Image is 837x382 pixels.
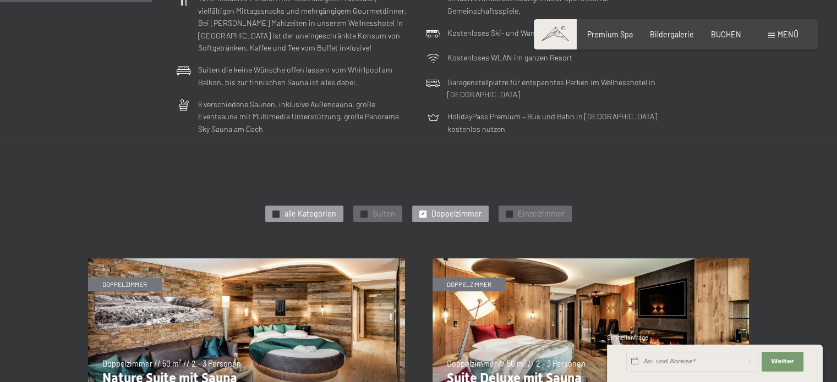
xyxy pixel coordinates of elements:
span: Suiten [373,208,395,219]
span: ✓ [421,211,425,217]
span: alle Kategorien [285,208,336,219]
span: ✓ [362,211,366,217]
p: Kostenloses Ski- und Wandershuttle [447,27,570,40]
span: Schnellanfrage [607,334,648,341]
span: Weiter [771,357,794,366]
span: Doppelzimmer [431,208,482,219]
p: Kostenloses WLAN im ganzen Resort [447,52,572,64]
span: Menü [778,30,798,39]
span: Einzelzimmer [518,208,565,219]
p: HolidayPass Premium – Bus und Bahn in [GEOGRAPHIC_DATA] kostenlos nutzen [447,110,661,135]
a: BUCHEN [711,30,741,39]
a: Bildergalerie [650,30,694,39]
a: Premium Spa [587,30,633,39]
span: ✓ [274,211,278,217]
p: 8 verschiedene Saunen, inklusive Außensauna, große Eventsauna mit Multimedia Unterstützung, große... [198,98,412,136]
a: Nature Suite mit Sauna [88,258,405,264]
span: ✓ [507,211,512,217]
button: Weiter [762,352,803,372]
a: Suite Deluxe mit Sauna [433,258,750,264]
p: Garagenstellplätze für entspanntes Parken im Wellnesshotel in [GEOGRAPHIC_DATA] [447,76,661,101]
p: Suiten die keine Wünsche offen lassen: vom Whirlpool am Balkon, bis zur finnischen Sauna ist alle... [198,64,412,88]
